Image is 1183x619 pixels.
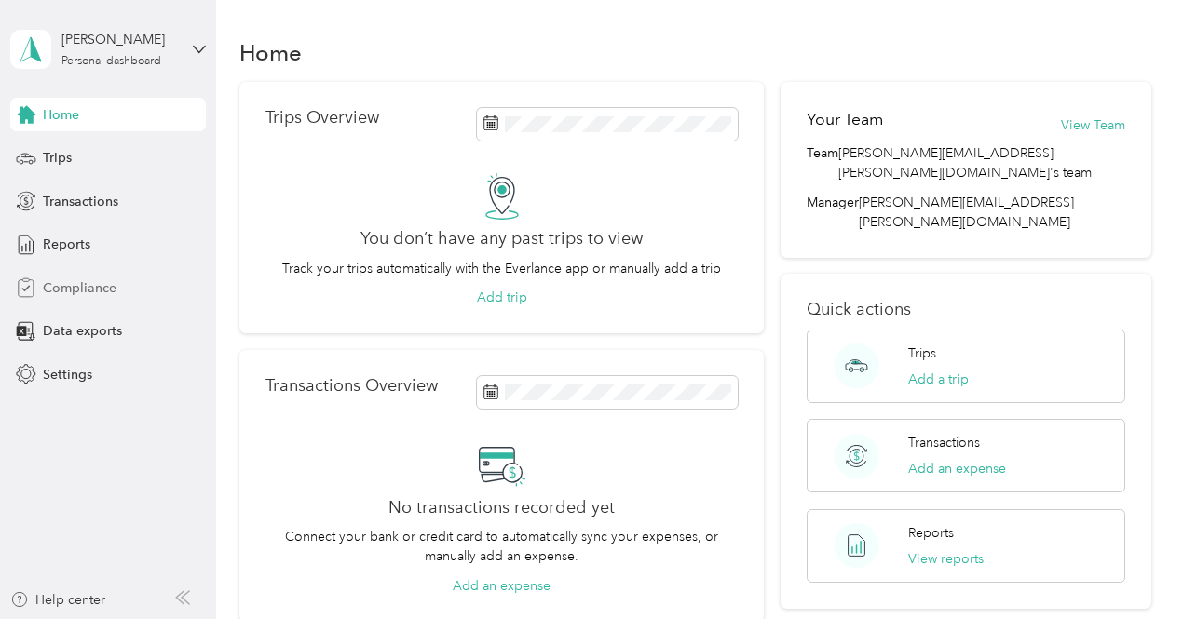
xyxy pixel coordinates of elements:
[43,192,118,211] span: Transactions
[807,143,838,182] span: Team
[10,590,105,610] button: Help center
[265,376,438,396] p: Transactions Overview
[453,576,551,596] button: Add an expense
[43,148,72,168] span: Trips
[61,56,161,67] div: Personal dashboard
[282,259,721,278] p: Track your trips automatically with the Everlance app or manually add a trip
[265,527,739,566] p: Connect your bank or credit card to automatically sync your expenses, or manually add an expense.
[1079,515,1183,619] iframe: Everlance-gr Chat Button Frame
[43,235,90,254] span: Reports
[908,523,954,543] p: Reports
[388,498,615,518] h2: No transactions recorded yet
[908,549,984,569] button: View reports
[859,195,1074,230] span: [PERSON_NAME][EMAIL_ADDRESS][PERSON_NAME][DOMAIN_NAME]
[908,343,936,363] p: Trips
[838,143,1125,182] span: [PERSON_NAME][EMAIL_ADDRESS][PERSON_NAME][DOMAIN_NAME]'s team
[908,433,980,452] p: Transactions
[43,321,122,341] span: Data exports
[43,105,79,125] span: Home
[477,288,527,307] button: Add trip
[43,278,116,298] span: Compliance
[265,108,379,128] p: Trips Overview
[61,30,178,49] div: [PERSON_NAME]
[807,300,1125,319] p: Quick actions
[908,459,1006,478] button: Add an expense
[908,370,969,389] button: Add a trip
[807,193,859,232] span: Manager
[360,229,643,249] h2: You don’t have any past trips to view
[239,43,302,62] h1: Home
[807,108,883,131] h2: Your Team
[43,365,92,384] span: Settings
[1061,115,1125,135] button: View Team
